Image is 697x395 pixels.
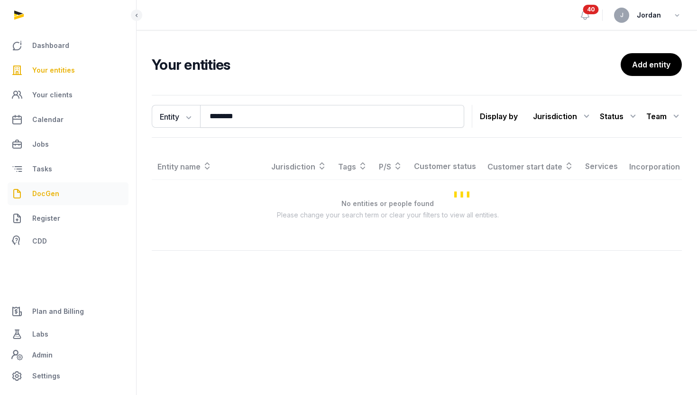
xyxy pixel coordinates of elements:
[32,114,64,125] span: Calendar
[32,329,48,340] span: Labs
[32,163,52,175] span: Tasks
[8,108,128,131] a: Calendar
[32,89,73,101] span: Your clients
[8,365,128,387] a: Settings
[646,109,682,124] div: Team
[8,300,128,323] a: Plan and Billing
[8,346,128,365] a: Admin
[32,139,49,150] span: Jobs
[8,84,128,106] a: Your clients
[8,34,128,57] a: Dashboard
[32,40,69,51] span: Dashboard
[8,323,128,346] a: Labs
[8,59,128,82] a: Your entities
[621,53,682,76] a: Add entity
[32,306,84,317] span: Plan and Billing
[600,109,639,124] div: Status
[614,8,629,23] button: J
[8,182,128,205] a: DocGen
[32,349,53,361] span: Admin
[583,5,599,14] span: 40
[480,109,518,124] p: Display by
[8,207,128,230] a: Register
[32,188,59,199] span: DocGen
[637,9,661,21] span: Jordan
[32,370,60,382] span: Settings
[32,65,75,76] span: Your entities
[152,56,621,73] h2: Your entities
[8,158,128,180] a: Tasks
[32,213,60,224] span: Register
[620,12,624,18] span: J
[8,232,128,251] a: CDD
[32,235,47,247] span: CDD
[152,105,200,128] button: Entity
[533,109,592,124] div: Jurisdiction
[8,133,128,156] a: Jobs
